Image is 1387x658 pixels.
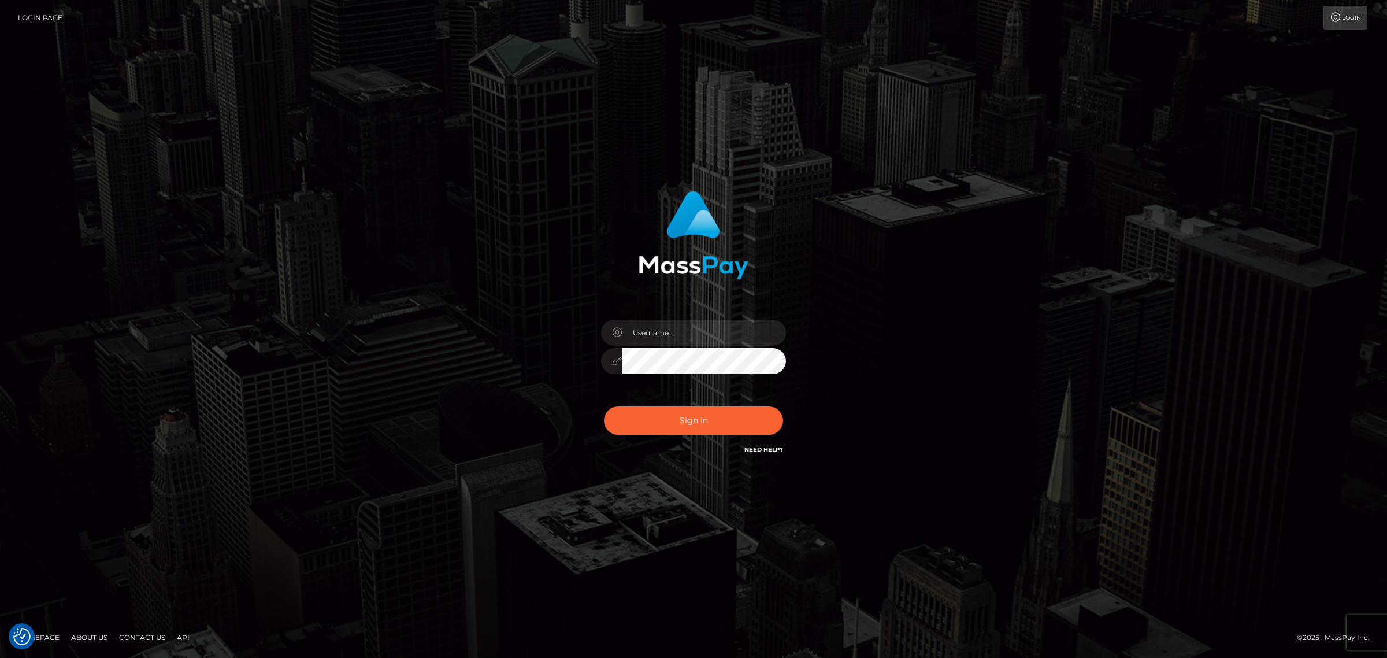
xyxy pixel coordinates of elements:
a: API [172,629,194,646]
div: © 2025 , MassPay Inc. [1297,631,1378,644]
img: MassPay Login [639,191,748,279]
a: Login Page [18,6,62,30]
a: Homepage [13,629,64,646]
a: Login [1323,6,1367,30]
input: Username... [622,320,786,346]
a: Need Help? [744,446,783,453]
button: Sign in [604,406,783,435]
button: Consent Preferences [13,628,31,645]
img: Revisit consent button [13,628,31,645]
a: Contact Us [114,629,170,646]
a: About Us [66,629,112,646]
